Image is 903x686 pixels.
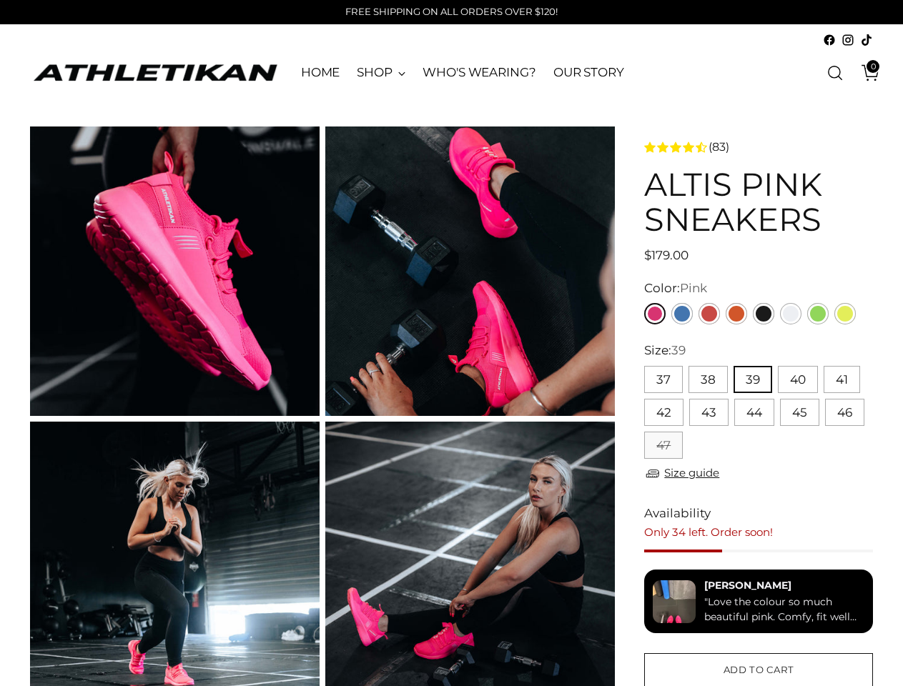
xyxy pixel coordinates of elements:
[699,303,720,324] a: Red
[644,464,719,482] a: Size guide
[709,139,729,156] span: (83)
[778,366,818,393] button: 40
[724,663,794,677] span: Add to cart
[30,126,320,416] img: ALTIS Pink Sneakers
[644,399,684,426] button: 42
[644,303,666,324] a: Pink
[423,57,536,89] a: WHO'S WEARING?
[644,432,683,459] button: 47
[734,399,774,426] button: 44
[834,303,856,324] a: Yellow
[345,5,558,19] p: FREE SHIPPING ON ALL ORDERS OVER $120!
[780,399,819,426] button: 45
[689,399,729,426] button: 43
[867,60,879,73] span: 0
[780,303,801,324] a: White
[734,366,772,393] button: 39
[851,59,879,87] a: Open cart modal
[807,303,829,324] a: Green
[671,303,693,324] a: Blue
[644,342,686,359] label: Size:
[644,525,773,539] span: Only 34 left. Order soon!
[726,303,747,324] a: Orange
[644,366,683,393] button: 37
[644,167,873,238] h1: ALTIS Pink Sneakers
[689,366,728,393] button: 38
[644,504,711,522] span: Availability
[301,57,340,89] a: HOME
[357,57,405,89] a: SHOP
[825,399,864,426] button: 46
[821,59,849,87] a: Open search modal
[644,247,689,264] span: $179.00
[553,57,624,89] a: OUR STORY
[680,281,707,295] span: Pink
[644,138,873,156] a: 4.3 rating (83 votes)
[824,366,860,393] button: 41
[644,279,707,297] label: Color:
[325,126,615,416] img: ALTIS Pink Sneakers
[30,61,280,84] a: ATHLETIKAN
[753,303,774,324] a: Black
[671,343,686,357] span: 39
